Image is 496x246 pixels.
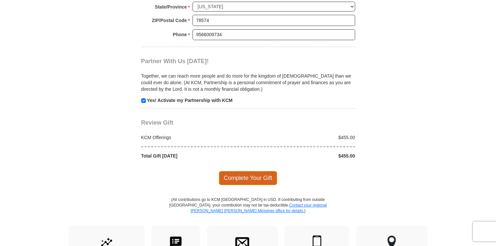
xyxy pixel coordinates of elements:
p: (All contributions go to KCM [GEOGRAPHIC_DATA] in USD. If contributing from outside [GEOGRAPHIC_D... [169,197,327,226]
strong: ZIP/Postal Code [152,16,187,25]
strong: State/Province [155,2,187,12]
a: Contact your regional [PERSON_NAME] [PERSON_NAME] Ministries office for details. [191,203,327,213]
div: KCM Offerings [138,134,248,141]
div: $455.00 [248,153,359,159]
strong: Yes! Activate my Partnership with KCM [147,98,232,103]
span: Review Gift [141,119,173,126]
span: Complete Your Gift [219,171,277,185]
div: Total Gift [DATE] [138,153,248,159]
strong: Phone [173,30,187,39]
div: $455.00 [248,134,359,141]
p: Together, we can reach more people and do more for the kingdom of [DEMOGRAPHIC_DATA] than we coul... [141,73,355,92]
span: Partner With Us [DATE]! [141,58,209,64]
